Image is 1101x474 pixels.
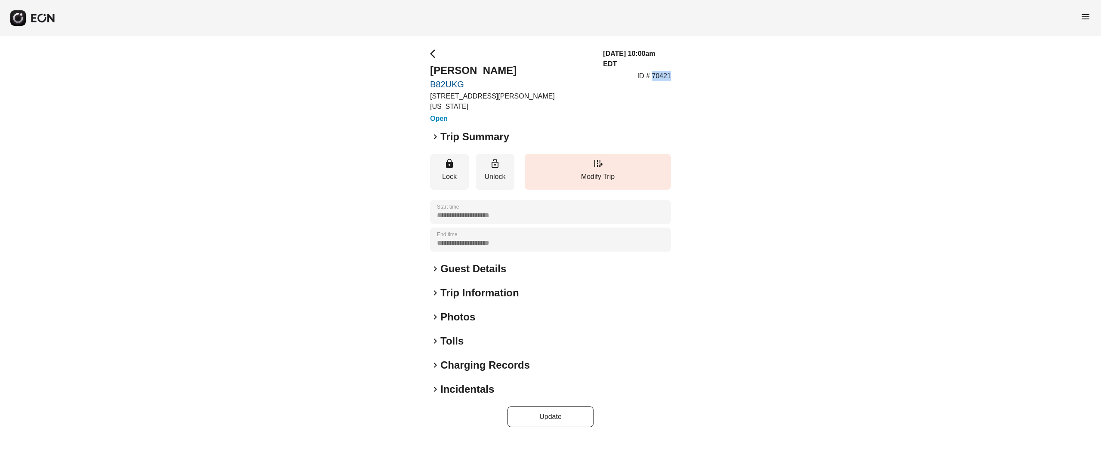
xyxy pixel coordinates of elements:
[430,64,593,77] h2: [PERSON_NAME]
[593,158,603,169] span: edit_road
[525,154,671,190] button: Modify Trip
[430,79,593,89] a: B82UKG
[430,154,469,190] button: Lock
[440,382,494,396] h2: Incidentals
[529,172,667,182] p: Modify Trip
[430,288,440,298] span: keyboard_arrow_right
[440,334,464,348] h2: Tolls
[440,262,506,276] h2: Guest Details
[603,49,671,69] h3: [DATE] 10:00am EDT
[430,49,440,59] span: arrow_back_ios
[430,91,593,112] p: [STREET_ADDRESS][PERSON_NAME][US_STATE]
[1080,12,1091,22] span: menu
[440,286,519,300] h2: Trip Information
[434,172,464,182] p: Lock
[440,130,509,144] h2: Trip Summary
[637,71,671,81] p: ID # 70421
[430,312,440,322] span: keyboard_arrow_right
[490,158,500,169] span: lock_open
[430,132,440,142] span: keyboard_arrow_right
[476,154,514,190] button: Unlock
[480,172,510,182] p: Unlock
[430,360,440,370] span: keyboard_arrow_right
[440,358,530,372] h2: Charging Records
[507,406,594,427] button: Update
[430,384,440,394] span: keyboard_arrow_right
[430,336,440,346] span: keyboard_arrow_right
[440,310,475,324] h2: Photos
[430,114,593,124] h3: Open
[430,264,440,274] span: keyboard_arrow_right
[444,158,455,169] span: lock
